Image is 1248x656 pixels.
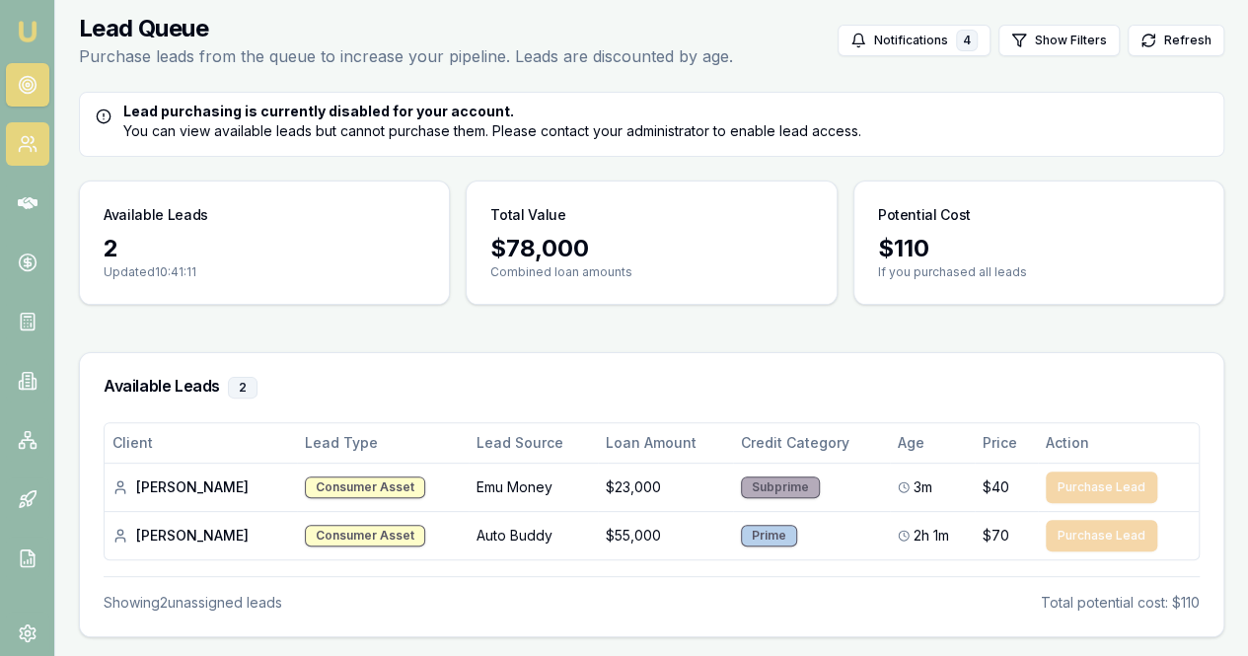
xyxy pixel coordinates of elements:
span: $40 [983,477,1009,497]
div: Prime [741,525,797,547]
div: [PERSON_NAME] [112,526,289,546]
h3: Potential Cost [878,205,971,225]
p: Purchase leads from the queue to increase your pipeline. Leads are discounted by age. [79,44,733,68]
p: If you purchased all leads [878,264,1200,280]
span: 2h 1m [914,526,949,546]
th: Loan Amount [598,423,732,463]
div: Subprime [741,476,820,498]
div: 2 [104,233,425,264]
div: Consumer Asset [305,476,425,498]
h3: Total Value [490,205,565,225]
span: $70 [983,526,1009,546]
div: $ 110 [878,233,1200,264]
button: Notifications4 [838,25,991,56]
button: Refresh [1128,25,1224,56]
td: $23,000 [598,463,732,511]
th: Age [890,423,975,463]
div: 2 [228,377,257,399]
h3: Available Leads [104,205,208,225]
th: Lead Type [297,423,469,463]
div: 4 [956,30,978,51]
div: Showing 2 unassigned lead s [104,593,282,613]
img: emu-icon-u.png [16,20,39,43]
div: [PERSON_NAME] [112,477,289,497]
div: Consumer Asset [305,525,425,547]
td: Auto Buddy [469,511,598,559]
th: Lead Source [469,423,598,463]
h3: Available Leads [104,377,1200,399]
span: 3m [914,477,932,497]
h1: Lead Queue [79,13,733,44]
th: Client [105,423,297,463]
p: Updated 10:41:11 [104,264,425,280]
td: Emu Money [469,463,598,511]
th: Credit Category [733,423,890,463]
strong: Lead purchasing is currently disabled for your account. [123,103,514,119]
div: You can view available leads but cannot purchase them. Please contact your administrator to enabl... [96,102,1208,141]
p: Combined loan amounts [490,264,812,280]
div: Total potential cost: $110 [1041,593,1200,613]
td: $55,000 [598,511,732,559]
div: $ 78,000 [490,233,812,264]
th: Price [975,423,1038,463]
th: Action [1038,423,1199,463]
button: Show Filters [998,25,1120,56]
